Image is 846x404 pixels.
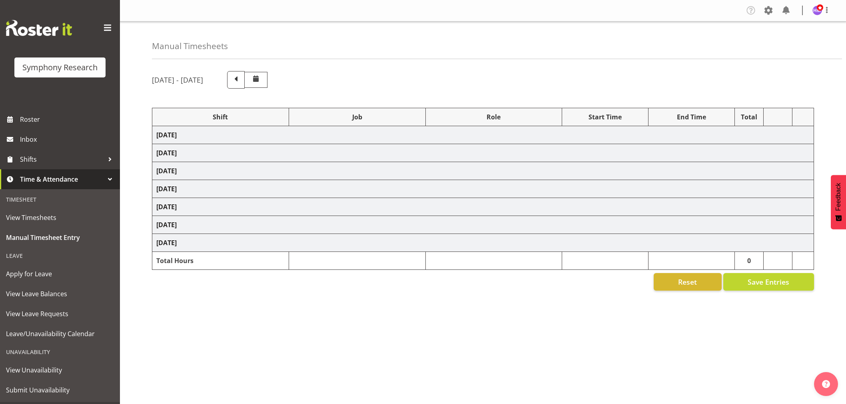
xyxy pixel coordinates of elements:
[2,304,118,324] a: View Leave Requests
[152,180,814,198] td: [DATE]
[748,277,789,287] span: Save Entries
[152,42,228,51] h4: Manual Timesheets
[6,364,114,376] span: View Unavailability
[152,162,814,180] td: [DATE]
[2,380,118,400] a: Submit Unavailability
[152,75,203,84] h5: [DATE] - [DATE]
[2,264,118,284] a: Apply for Leave
[152,216,814,234] td: [DATE]
[2,284,118,304] a: View Leave Balances
[152,252,289,270] td: Total Hours
[293,112,421,122] div: Job
[152,234,814,252] td: [DATE]
[739,112,759,122] div: Total
[2,248,118,264] div: Leave
[152,126,814,144] td: [DATE]
[156,112,285,122] div: Shift
[6,212,114,224] span: View Timesheets
[6,268,114,280] span: Apply for Leave
[6,384,114,396] span: Submit Unavailability
[678,277,697,287] span: Reset
[2,208,118,228] a: View Timesheets
[152,144,814,162] td: [DATE]
[430,112,558,122] div: Role
[20,153,104,165] span: Shifts
[652,112,730,122] div: End Time
[835,183,842,211] span: Feedback
[2,360,118,380] a: View Unavailability
[831,175,846,229] button: Feedback - Show survey
[723,273,814,291] button: Save Entries
[566,112,644,122] div: Start Time
[2,324,118,344] a: Leave/Unavailability Calendar
[6,20,72,36] img: Rosterit website logo
[22,61,98,73] div: Symphony Research
[735,252,764,270] td: 0
[20,113,116,125] span: Roster
[822,380,830,388] img: help-xxl-2.png
[654,273,722,291] button: Reset
[2,228,118,248] a: Manual Timesheet Entry
[6,232,114,244] span: Manual Timesheet Entry
[6,288,114,300] span: View Leave Balances
[152,198,814,216] td: [DATE]
[2,191,118,208] div: Timesheet
[812,6,822,15] img: hitesh-makan1261.jpg
[6,328,114,340] span: Leave/Unavailability Calendar
[6,308,114,320] span: View Leave Requests
[20,173,104,185] span: Time & Attendance
[2,344,118,360] div: Unavailability
[20,133,116,145] span: Inbox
